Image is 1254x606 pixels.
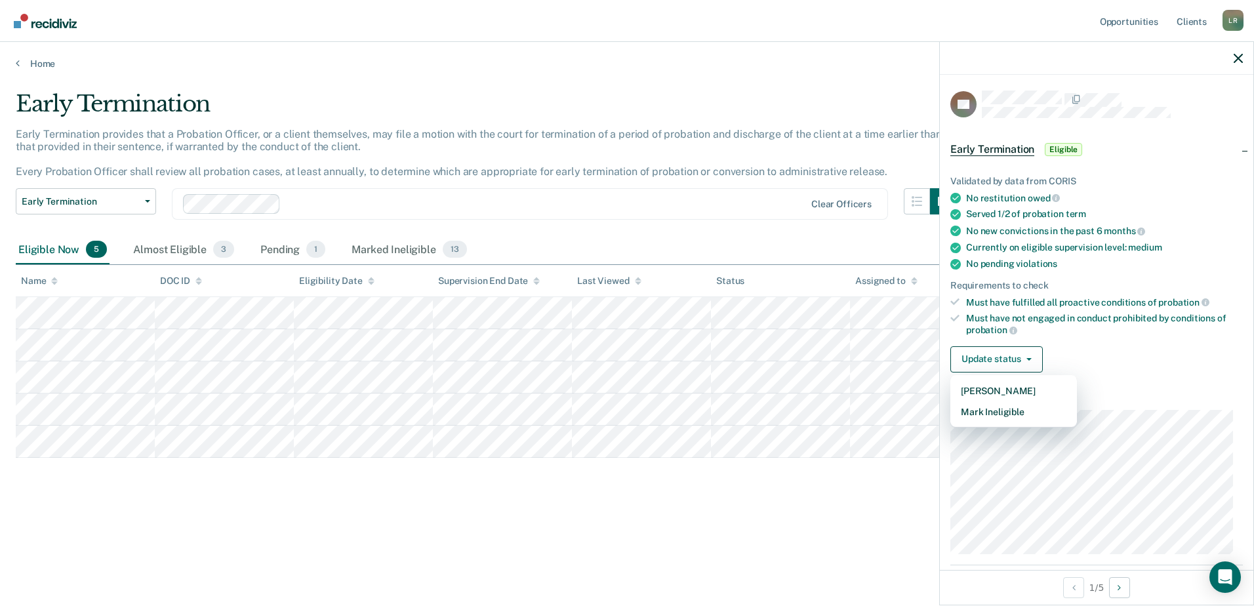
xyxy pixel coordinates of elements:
button: Profile dropdown button [1223,10,1244,31]
div: Early TerminationEligible [940,129,1253,171]
div: 1 / 5 [940,570,1253,605]
div: Eligibility Date [299,275,374,287]
span: term [1066,209,1086,219]
span: months [1104,226,1145,236]
div: Marked Ineligible [349,235,469,264]
span: violations [1016,258,1057,269]
div: Validated by data from CORIS [950,176,1243,187]
div: L R [1223,10,1244,31]
div: Currently on eligible supervision level: [966,242,1243,253]
div: Open Intercom Messenger [1209,561,1241,593]
div: Must have fulfilled all proactive conditions of [966,296,1243,308]
img: Recidiviz [14,14,77,28]
div: Eligible Now [16,235,110,264]
div: Name [21,275,58,287]
div: Supervision End Date [438,275,540,287]
span: 1 [306,241,325,258]
button: Mark Ineligible [950,401,1077,422]
div: DOC ID [160,275,202,287]
div: Pending [258,235,328,264]
p: Early Termination provides that a Probation Officer, or a client themselves, may file a motion wi... [16,128,942,178]
div: Assigned to [855,275,917,287]
span: Early Termination [22,196,140,207]
button: [PERSON_NAME] [950,380,1077,401]
div: Clear officers [811,199,872,210]
button: Previous Opportunity [1063,577,1084,598]
div: Must have not engaged in conduct prohibited by conditions of [966,313,1243,335]
span: 3 [213,241,234,258]
div: No new convictions in the past 6 [966,225,1243,237]
div: Almost Eligible [131,235,237,264]
span: medium [1128,242,1162,253]
span: 5 [86,241,107,258]
div: No restitution [966,192,1243,204]
div: Status [716,275,744,287]
span: owed [1028,193,1060,203]
span: probation [1158,297,1209,308]
span: Early Termination [950,143,1034,156]
button: Next Opportunity [1109,577,1130,598]
button: Update status [950,346,1043,373]
dt: Supervision [950,394,1243,405]
div: Served 1/2 of probation [966,209,1243,220]
div: No pending [966,258,1243,270]
a: Home [16,58,1238,70]
span: Eligible [1045,143,1082,156]
div: Early Termination [16,91,956,128]
div: Requirements to check [950,280,1243,291]
span: 13 [443,241,467,258]
span: probation [966,325,1017,335]
div: Last Viewed [577,275,641,287]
